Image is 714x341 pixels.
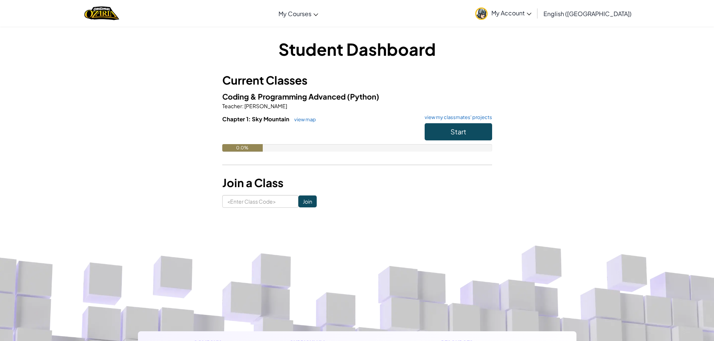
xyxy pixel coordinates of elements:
h3: Join a Class [222,174,492,191]
span: My Courses [278,10,311,18]
span: My Account [491,9,531,17]
a: My Account [472,1,535,25]
a: My Courses [275,3,322,24]
span: Teacher [222,103,242,109]
a: view my classmates' projects [421,115,492,120]
span: English ([GEOGRAPHIC_DATA]) [543,10,632,18]
button: Start [425,123,492,140]
h1: Student Dashboard [222,37,492,61]
span: : [242,103,244,109]
a: view map [290,116,316,122]
a: English ([GEOGRAPHIC_DATA]) [540,3,635,24]
span: [PERSON_NAME] [244,103,287,109]
input: Join [298,195,317,207]
div: 0.0% [222,144,263,152]
span: Start [451,127,466,136]
img: avatar [475,7,488,20]
img: Home [84,6,119,21]
a: Ozaria by CodeCombat logo [84,6,119,21]
span: Chapter 1: Sky Mountain [222,115,290,122]
span: (Python) [347,92,379,101]
h3: Current Classes [222,72,492,89]
input: <Enter Class Code> [222,195,298,208]
span: Coding & Programming Advanced [222,92,347,101]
